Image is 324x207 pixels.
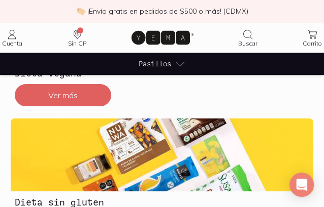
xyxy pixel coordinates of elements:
span: Buscar [238,39,257,47]
p: ¡Envío gratis en pedidos de $500 o más! (CDMX) [87,6,248,16]
img: check [76,7,85,16]
span: Pasillos [139,58,171,69]
button: Ver más [15,84,111,106]
div: Open Intercom Messenger [289,173,314,197]
span: Carrito [303,39,322,47]
span: Cuenta [2,39,22,47]
a: Dirección no especificada [65,28,89,47]
span: Sin CP [68,39,86,47]
a: Buscar [236,28,260,47]
a: Carrito [301,28,324,47]
img: Dieta sin gluten [11,118,313,191]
